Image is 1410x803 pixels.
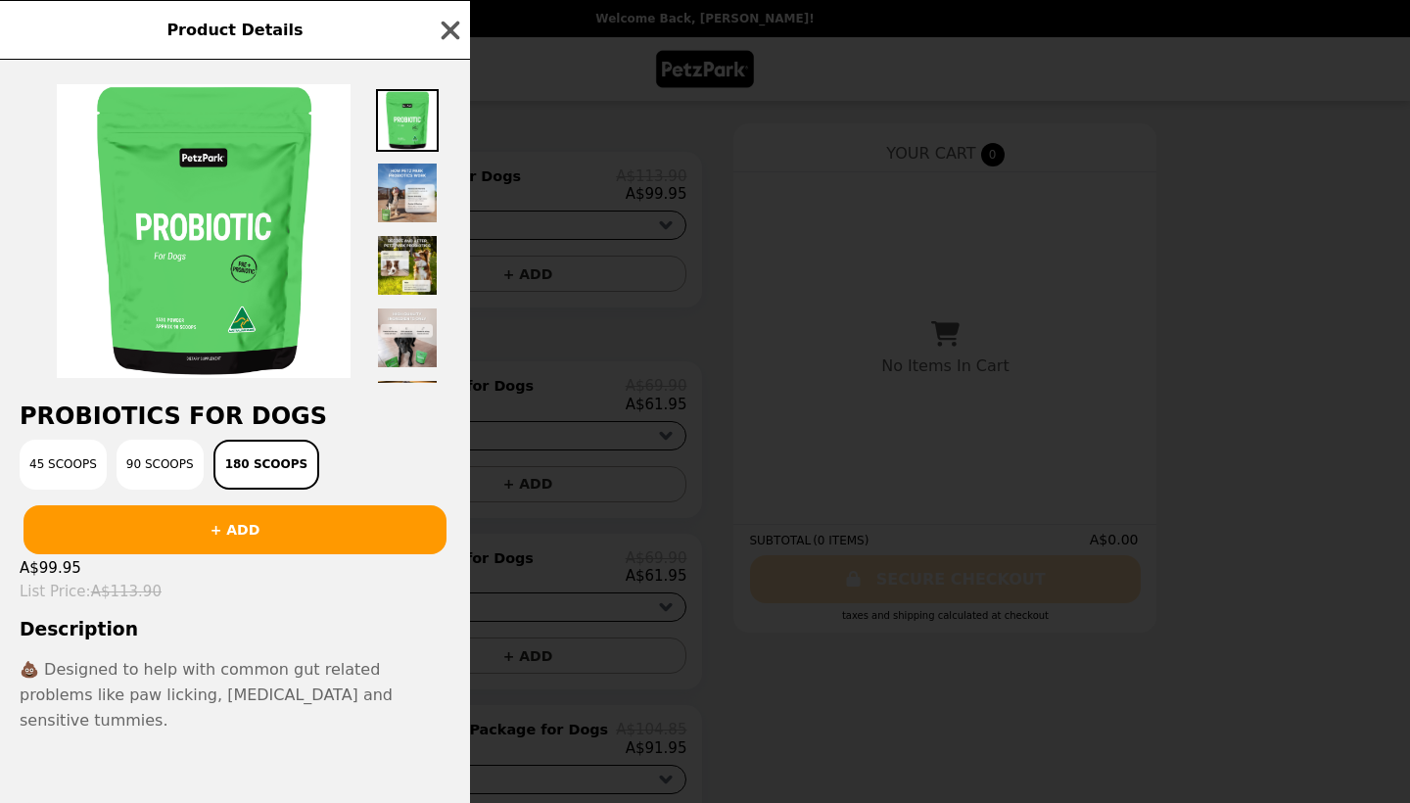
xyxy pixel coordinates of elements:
img: Thumbnail 2 [376,162,439,224]
img: Thumbnail 5 [376,379,439,442]
span: A$113.90 [91,583,162,600]
img: Thumbnail 3 [376,234,439,297]
button: + ADD [23,505,446,554]
button: 90 Scoops [117,440,204,490]
img: Thumbnail 4 [376,307,439,369]
span: Product Details [166,21,303,39]
img: Thumbnail 1 [376,89,439,152]
img: 180 Scoops [57,84,351,378]
span: 💩 Designed to help with common gut related problems like paw licking, [MEDICAL_DATA] and sensitiv... [20,660,393,729]
button: 180 Scoops [213,440,320,490]
button: 45 Scoops [20,440,107,490]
